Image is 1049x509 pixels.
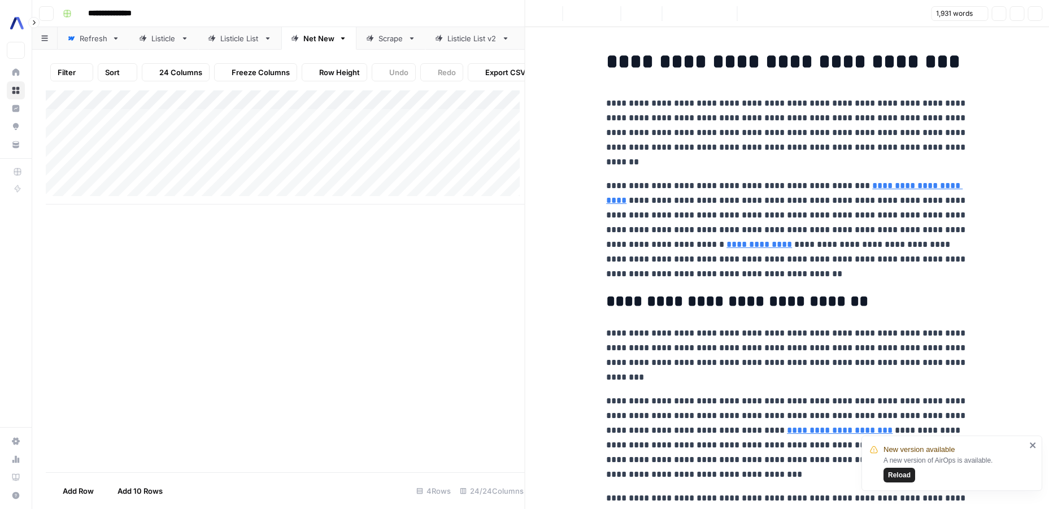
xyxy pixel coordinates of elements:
span: Reload [888,470,911,480]
span: 24 Columns [159,67,202,78]
span: Sort [105,67,120,78]
span: Undo [389,67,408,78]
a: Listicle List [198,27,281,50]
button: Add Row [46,482,101,500]
button: close [1029,441,1037,450]
span: Redo [438,67,456,78]
a: Your Data [7,136,25,154]
span: 1,931 words [936,8,973,19]
div: Listicle List [220,33,259,44]
a: Refresh [58,27,129,50]
a: Insights [7,99,25,118]
span: Add 10 Rows [117,485,163,497]
div: Listicle [151,33,176,44]
button: Row Height [302,63,367,81]
div: Refresh [80,33,107,44]
button: Sort [98,63,137,81]
a: Scrape [356,27,425,50]
span: Row Height [319,67,360,78]
span: Add Row [63,485,94,497]
a: Net New [281,27,356,50]
a: Opportunities [7,118,25,136]
span: Freeze Columns [232,67,290,78]
button: Redo [420,63,463,81]
div: 24/24 Columns [455,482,528,500]
button: Add 10 Rows [101,482,169,500]
div: Net New [303,33,334,44]
button: Freeze Columns [214,63,297,81]
div: Scrape [378,33,403,44]
div: Listicle List v2 [447,33,497,44]
div: 4 Rows [412,482,455,500]
button: 24 Columns [142,63,210,81]
a: Browse [7,81,25,99]
button: Filter [50,63,93,81]
a: Learning Hub [7,468,25,486]
span: Filter [58,67,76,78]
a: Listicle List v2 [425,27,519,50]
button: Reload [883,468,915,482]
a: Listicle [129,27,198,50]
button: Help + Support [7,486,25,504]
button: Workspace: AssemblyAI [7,9,25,37]
span: New version available [883,444,955,455]
button: Undo [372,63,416,81]
a: Settings [7,432,25,450]
span: Export CSV [485,67,525,78]
button: 1,931 words [931,6,988,21]
img: AssemblyAI Logo [7,13,27,33]
button: Export CSV [468,63,533,81]
a: Usage [7,450,25,468]
div: A new version of AirOps is available. [883,455,1026,482]
a: Home [7,63,25,81]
